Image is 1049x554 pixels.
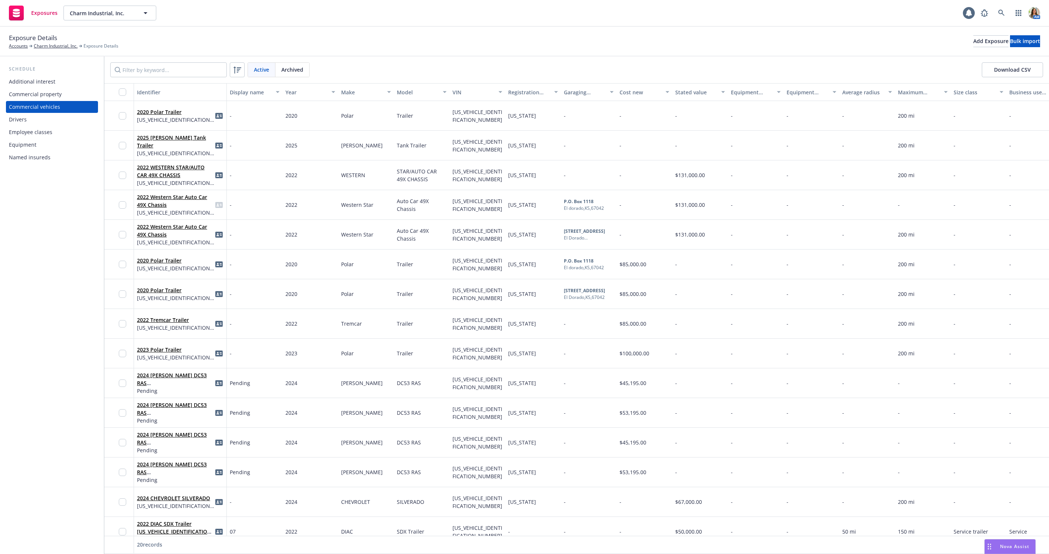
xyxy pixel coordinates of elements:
span: - [675,379,677,387]
button: Identifier [134,83,227,101]
span: [US_VEHICLE_IDENTIFICATION_NUMBER] [137,353,215,361]
span: - [731,112,733,119]
span: [US_VEHICLE_IDENTIFICATION_NUMBER] [137,179,215,187]
div: Named insureds [9,151,50,163]
span: 200 mi [898,142,915,149]
span: - [954,231,955,238]
span: 2020 [285,112,297,119]
a: Commercial vehicles [6,101,98,113]
div: Equipment additions value [731,88,772,96]
img: photo [1028,7,1040,19]
span: Polar [341,350,354,357]
span: [US_STATE] [508,261,536,268]
div: Cost new [620,88,661,96]
span: $85,000.00 [620,261,646,268]
span: 2024 [PERSON_NAME] DC53 RAS [US_VEHICLE_IDENTIFICATION_NUMBER] [137,371,215,387]
button: Average radius [839,83,895,101]
span: - [675,320,677,327]
span: [US_VEHICLE_IDENTIFICATION_NUMBER] [137,324,215,332]
button: Charm Industrial, Inc. [63,6,156,20]
span: [US_VEHICLE_IDENTIFICATION_NUMBER] [137,149,215,157]
span: idCard [215,260,223,269]
a: idCard [215,171,223,180]
span: [US_VEHICLE_IDENTIFICATION_NUMBER] [137,238,215,246]
input: Toggle Row Selected [119,320,126,327]
span: idCard [215,349,223,358]
span: - [787,201,788,208]
span: - [787,172,788,179]
span: [US_VEHICLE_IDENTIFICATION_NUMBER] [137,209,215,216]
span: - [620,201,621,208]
span: - [1009,112,1011,119]
span: 2020 Polar Trailer [137,108,215,116]
a: 2025 [PERSON_NAME] Tank Trailer [137,134,206,149]
div: Identifier [137,88,223,96]
span: 200 mi [898,290,915,297]
span: Trailer [397,350,413,357]
span: [US_VEHICLE_IDENTIFICATION_NUMBER] [452,198,502,212]
div: Commercial property [9,88,62,100]
button: Model [394,83,450,101]
span: [US_VEHICLE_IDENTIFICATION_NUMBER] [452,257,502,272]
span: 200 mi [898,172,915,179]
span: - [731,231,733,238]
span: - [954,172,955,179]
span: 2022 [285,172,297,179]
button: Stated value [672,83,728,101]
span: 2020 [285,261,297,268]
span: $131,000.00 [675,231,705,238]
a: idCard [215,111,223,120]
input: Toggle Row Selected [119,439,126,446]
span: Polar [341,261,354,268]
a: Additional interest [6,76,98,88]
div: Commercial vehicles [9,101,60,113]
span: [US_VEHICLE_IDENTIFICATION_NUMBER] [452,316,502,331]
span: Auto Car 49X Chassis [397,198,430,212]
a: Accounts [9,43,28,49]
span: Trailer [397,261,413,268]
a: Named insureds [6,151,98,163]
span: 2024 [285,439,297,446]
button: Year [282,83,338,101]
span: idCard [215,201,223,209]
span: Polar [341,112,354,119]
span: - [731,172,733,179]
input: Toggle Row Selected [119,231,126,238]
a: Report a Bug [977,6,992,20]
div: Bulk import [1010,36,1040,47]
a: Exposures [6,3,61,23]
span: - [842,172,844,179]
span: - [787,231,788,238]
span: 2023 [285,350,297,357]
button: Garaging address [561,83,617,101]
span: $53,195.00 [620,409,646,416]
span: - [954,201,955,208]
span: - [731,201,733,208]
span: idCard [215,290,223,299]
span: - [1009,172,1011,179]
span: $45,195.00 [620,439,646,446]
span: Tank Trailer [397,142,427,149]
span: [US_STATE] [508,142,536,149]
span: - [1009,142,1011,149]
span: [US_STATE] [508,112,536,119]
span: $85,000.00 [620,290,646,297]
button: Equipment additions value [728,83,784,101]
input: Toggle Row Selected [119,409,126,417]
span: - [954,350,955,357]
span: 2023 Polar Trailer [137,346,215,353]
span: - [1009,409,1011,416]
span: [US_STATE] [508,409,536,416]
span: - [675,112,677,119]
div: Add Exposure [973,36,1009,47]
span: - [675,350,677,357]
span: 2024 [285,379,297,387]
span: [PERSON_NAME] [341,439,383,446]
span: 2022 Tremcar Trailer [137,316,215,324]
span: 2020 Polar Trailer [137,257,215,264]
span: - [620,142,621,149]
